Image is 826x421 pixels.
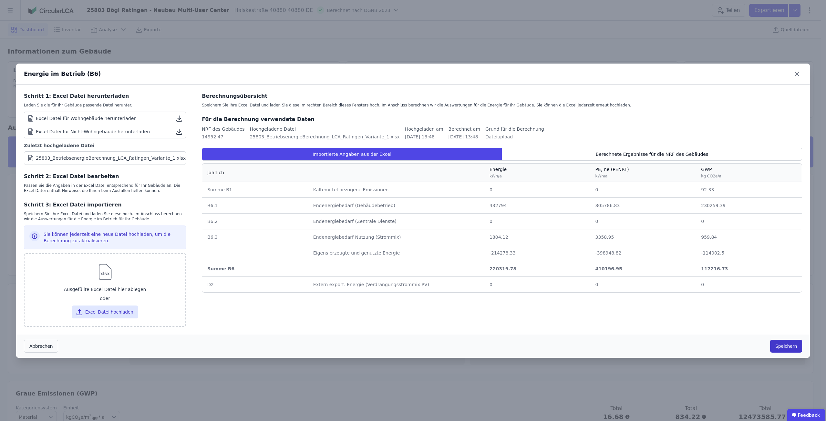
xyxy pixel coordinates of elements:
[24,173,186,180] div: Schritt 2: Excel Datei bearbeiten
[701,235,717,240] span: 959.84
[313,282,429,287] span: Extern export. Energie (Verdrängungsstrommix PV)
[207,234,303,240] div: B6.3
[449,126,480,132] div: Berechnet am
[313,219,397,224] span: Endenergiebedarf (Zentrale Dienste)
[490,282,492,287] span: 0
[202,92,802,100] div: Berechnungsübersicht
[490,235,508,240] span: 1804.12
[207,169,224,176] div: Jährlich
[405,134,443,140] div: [DATE] 13:48
[202,126,245,132] div: NRF des Gebäudes
[24,183,186,193] div: Passen Sie die Angaben in der Excel Datei entsprechend für Ihr Gebäude an. Die Excel Datei enthäl...
[490,266,516,271] span: 220319.78
[202,134,245,140] div: 14952.47
[313,151,391,157] span: Importierte Angaben aus der Excel
[595,166,629,179] div: PE, ne (PENRT)
[30,284,180,295] div: Ausgefüllte Excel Datei hier ablegen
[596,151,708,157] span: Berechnete Ergebnisse für die NRF des Gebäudes
[449,134,480,140] div: [DATE] 13:48
[595,187,598,192] span: 0
[490,174,502,178] span: kWh/a
[24,142,186,149] div: Zuletzt hochgeladene Datei
[405,126,443,132] div: Hochgeladen am
[207,186,303,193] div: Summe B1
[485,134,544,140] div: Dateiupload
[595,219,598,224] span: 0
[24,112,186,125] a: Excel Datei für Wohngebäude herunterladen
[595,174,608,178] span: kWh/a
[595,266,622,271] span: 410196.95
[24,69,101,78] div: Energie im Betrieb (B6)
[207,202,303,209] div: B6.1
[490,187,492,192] span: 0
[207,218,303,225] div: B6.2
[27,115,137,122] div: Excel Datei für Wohngebäude herunterladen
[701,250,724,256] span: -114002.5
[44,231,181,244] div: Sie können jederzeit eine neue Datei hochladen, um die Berechnung zu aktualisieren.
[250,126,400,132] div: Hochgeladene Datei
[95,262,116,282] img: svg%3e
[770,340,802,353] button: Speichern
[202,115,802,123] div: Für die Berechnung verwendete Daten
[490,250,516,256] span: -214278.33
[701,282,704,287] span: 0
[24,151,186,165] a: 25803_BetriebsenergieBerechnung_LCA_Ratingen_Variante_1.xlsx
[207,281,303,288] div: D2
[313,250,400,256] span: Eigens erzeugte und genutzte Energie
[24,103,186,108] div: Laden Sie die für Ihr Gebäude passende Datei herunter.
[701,203,726,208] span: 230259.39
[701,187,714,192] span: 92.33
[490,203,507,208] span: 432794
[313,203,395,208] span: Endenergiebedarf (Gebäudebetrieb)
[250,134,400,140] div: 25803_BetriebsenergieBerechnung_LCA_Ratingen_Variante_1.xlsx
[485,126,544,132] div: Grund für die Berechnung
[490,166,507,179] div: Energie
[595,235,614,240] span: 3358.95
[24,201,186,209] div: Schritt 3: Excel Datei importieren
[595,250,622,256] span: -398948.82
[24,92,186,100] div: Schritt 1: Excel Datei herunterladen
[202,103,802,108] div: Speichern Sie ihre Excel Datei und laden Sie diese im rechten Bereich dieses Fensters hoch. Im An...
[701,174,721,178] span: kg CO2e/a
[701,219,704,224] span: 0
[27,128,150,135] div: Excel Datei für Nicht-Wohngebäude herunterladen
[595,203,620,208] span: 805786.83
[24,211,186,222] div: Speichern Sie ihre Excel Datei und laden Sie diese hoch. Im Anschluss berechnen wir die Auswertun...
[72,306,139,318] button: Excel Datei hochladen
[595,282,598,287] span: 0
[313,187,389,192] span: Kältemittel bezogene Emissionen
[207,266,303,272] div: Summe B6
[490,219,492,224] span: 0
[30,295,180,303] div: oder
[701,166,721,179] div: GWP
[701,266,728,271] span: 117216.73
[313,235,401,240] span: Endenergiebedarf Nutzung (Strommix)
[24,340,58,353] button: Abbrechen
[24,125,186,138] a: Excel Datei für Nicht-Wohngebäude herunterladen
[36,155,186,161] div: 25803_BetriebsenergieBerechnung_LCA_Ratingen_Variante_1.xlsx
